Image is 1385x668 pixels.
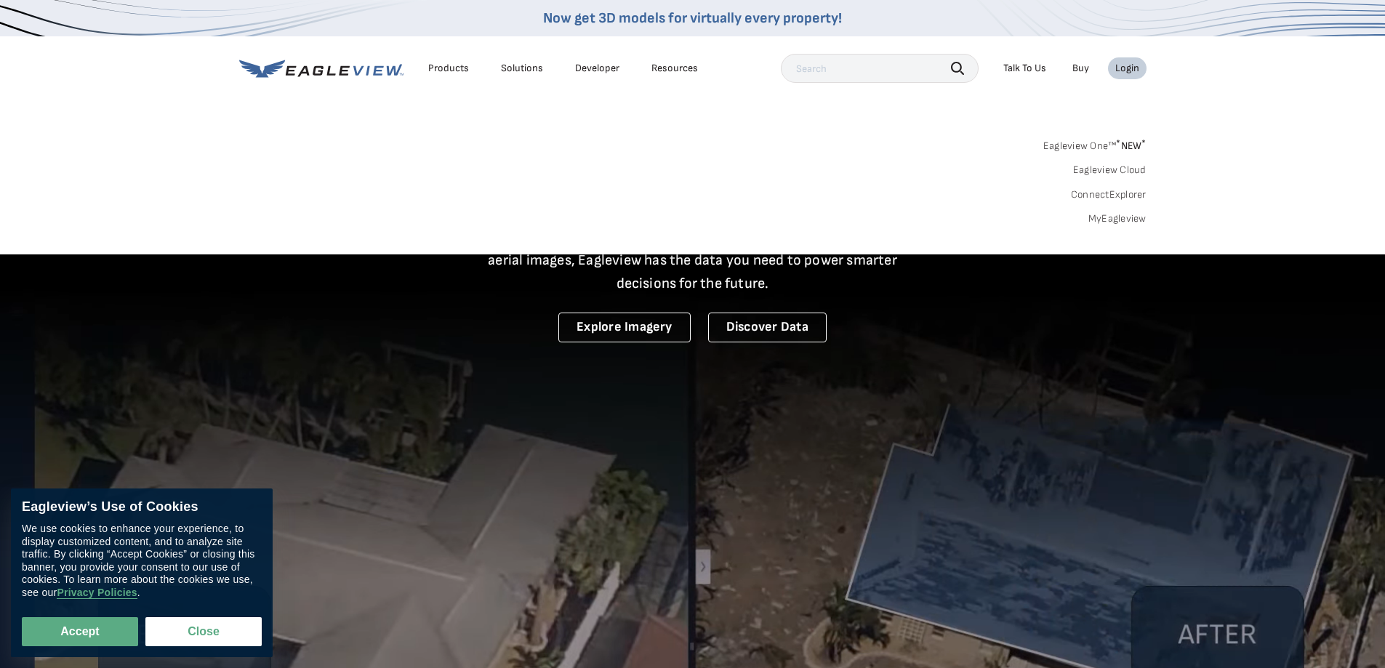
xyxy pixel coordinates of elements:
a: Privacy Policies [57,587,137,599]
button: Close [145,617,262,646]
input: Search [781,54,979,83]
div: Products [428,62,469,75]
a: Eagleview Cloud [1073,164,1147,177]
div: Resources [651,62,698,75]
span: NEW [1116,140,1146,152]
a: Explore Imagery [558,313,691,342]
a: Eagleview One™*NEW* [1043,135,1147,152]
a: Discover Data [708,313,827,342]
a: ConnectExplorer [1071,188,1147,201]
div: Login [1115,62,1139,75]
a: MyEagleview [1088,212,1147,225]
div: We use cookies to enhance your experience, to display customized content, and to analyze site tra... [22,523,262,599]
a: Buy [1072,62,1089,75]
div: Solutions [501,62,543,75]
button: Accept [22,617,138,646]
div: Talk To Us [1003,62,1046,75]
a: Now get 3D models for virtually every property! [543,9,842,27]
p: A new era starts here. Built on more than 3.5 billion high-resolution aerial images, Eagleview ha... [470,225,915,295]
a: Developer [575,62,619,75]
div: Eagleview’s Use of Cookies [22,499,262,515]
